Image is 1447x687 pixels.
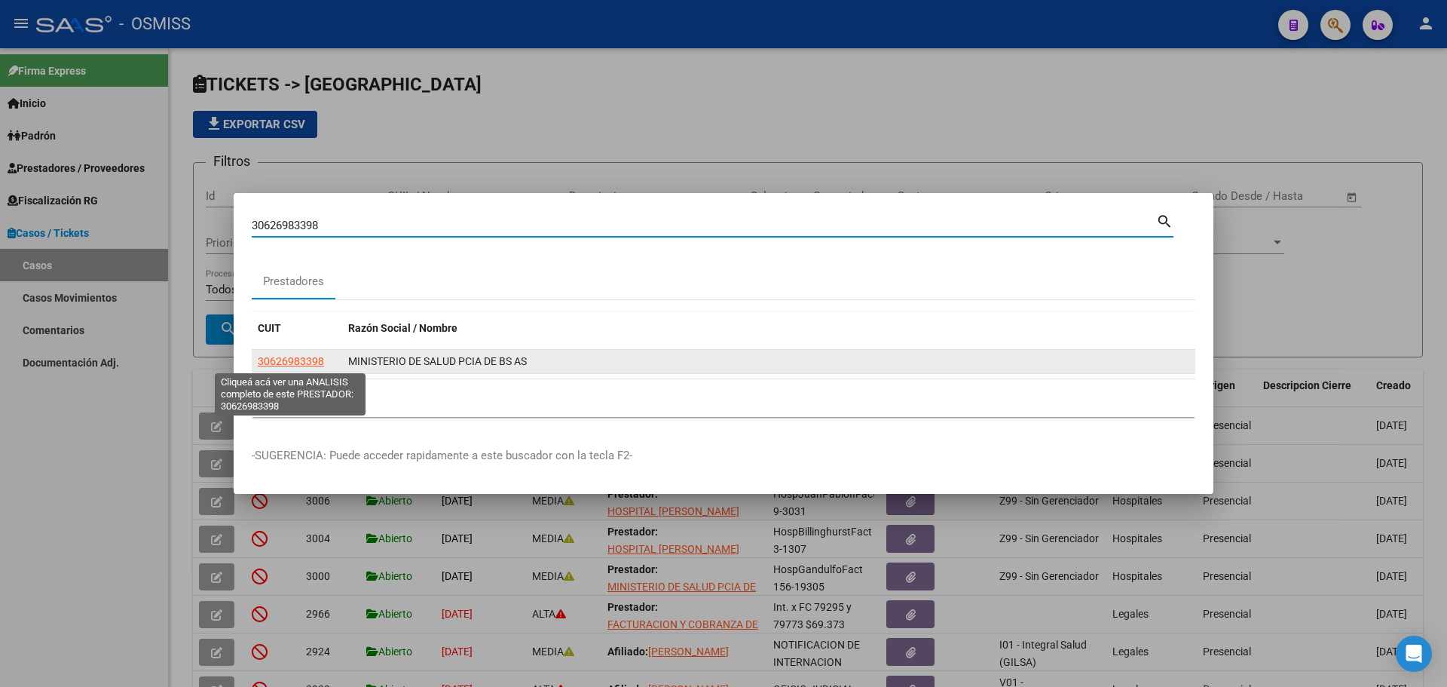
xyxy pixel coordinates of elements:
[252,379,1195,417] div: 1 total
[1156,211,1173,229] mat-icon: search
[258,355,324,367] span: 30626983398
[252,447,1195,465] p: -SUGERENCIA: Puede acceder rapidamente a este buscador con la tecla F2-
[348,322,457,334] span: Razón Social / Nombre
[342,312,1195,345] datatable-header-cell: Razón Social / Nombre
[252,312,342,345] datatable-header-cell: CUIT
[258,322,281,334] span: CUIT
[1396,636,1432,672] div: Open Intercom Messenger
[263,273,324,290] div: Prestadores
[348,353,1189,370] div: MINISTERIO DE SALUD PCIA DE BS AS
